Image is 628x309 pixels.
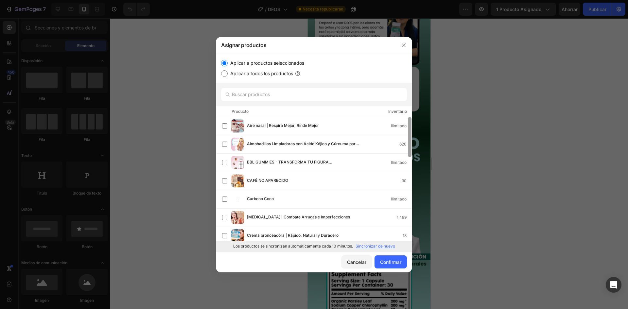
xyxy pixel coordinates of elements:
img: imagen del producto [231,229,244,242]
font: Asignar productos [221,42,267,48]
font: Ilimitado [391,160,407,165]
font: Almohadillas Limpiadoras con Ácido Kójico y Cúrcuma para una Piel Radiante [247,141,359,153]
img: imagen del producto [231,174,244,187]
font: Aplicar a todos los productos [230,71,293,76]
img: imagen del producto [231,211,244,224]
button: Cancelar [341,255,372,268]
font: 18 [403,233,407,238]
font: CAFÉ NO APARECIDO [247,178,288,183]
font: 30 [402,178,407,183]
input: Buscar productos [221,88,407,101]
font: Confirmar [380,259,401,265]
font: Sincronizar de nuevo [356,244,395,249]
img: imagen del producto [231,119,244,132]
font: Crema bronceadora | Rápido, Natural y Duradero [247,233,339,238]
button: Confirmar [375,255,407,268]
font: 1.489 [397,215,407,220]
font: 620 [399,142,407,146]
font: Aplicar a productos seleccionados [230,60,304,66]
font: Producto [232,109,249,114]
div: Abrir Intercom Messenger [606,277,621,293]
font: Carbono Coco [247,196,274,201]
font: Inventario [388,109,407,114]
img: imagen del producto [231,156,244,169]
font: BBL GUMMIES - TRANSFORMA TU FIGURA NATURALMENTE [247,160,332,171]
font: Ilimitado [391,197,407,201]
font: Cancelar [347,259,366,265]
img: imagen del producto [231,193,244,206]
font: Aire nasal | Respira Mejor, Rinde Mejor [247,123,319,128]
img: imagen del producto [231,138,244,151]
font: Ilimitado [391,123,407,128]
font: Los productos se sincronizan automáticamente cada 10 minutos. [233,244,353,249]
font: [MEDICAL_DATA] | Combate Arrugas e Imperfecciones [247,215,350,219]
